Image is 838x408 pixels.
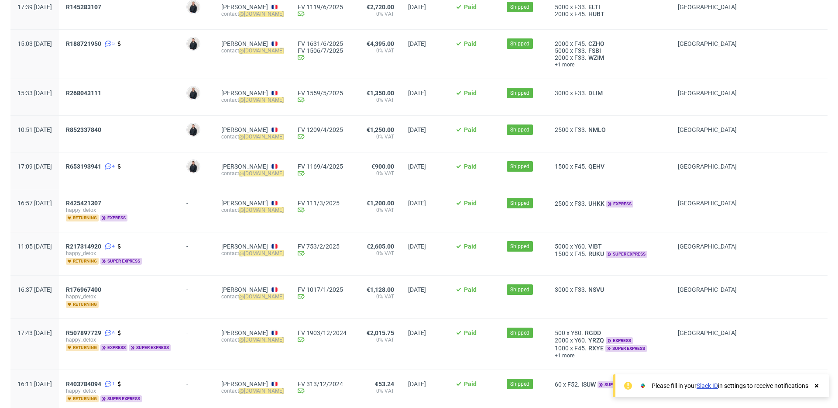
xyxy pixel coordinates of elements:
[221,329,268,336] a: [PERSON_NAME]
[17,90,52,97] span: 15:33 [DATE]
[221,170,284,177] div: contact
[112,380,115,387] span: 1
[555,329,565,336] span: 500
[574,47,587,54] span: F33.
[605,345,647,352] span: super express
[221,133,284,140] div: contact
[678,126,737,133] span: [GEOGRAPHIC_DATA]
[221,387,284,394] div: contact
[363,250,394,257] span: 0% VAT
[66,126,101,133] span: R852337840
[574,200,587,207] span: F33.
[587,47,603,54] a: FSBI
[17,126,52,133] span: 10:51 [DATE]
[363,207,394,214] span: 0% VAT
[510,242,529,250] span: Shipped
[298,3,349,10] a: FV 1119/6/2025
[363,170,394,177] span: 0% VAT
[678,3,737,10] span: [GEOGRAPHIC_DATA]
[408,286,426,293] span: [DATE]
[587,3,602,10] a: ELTI
[367,243,394,250] span: €2,605.00
[510,126,529,134] span: Shipped
[363,10,394,17] span: 0% VAT
[100,214,127,221] span: express
[186,377,207,387] div: -
[221,200,268,207] a: [PERSON_NAME]
[510,329,529,337] span: Shipped
[367,126,394,133] span: €1,250.00
[66,243,103,250] a: R217314920
[103,40,115,47] a: 5
[555,90,569,97] span: 3000
[187,38,199,50] img: Adrian Margula
[17,40,52,47] span: 15:03 [DATE]
[580,381,598,388] a: ISUW
[598,381,639,388] span: super express
[187,87,199,99] img: Adrian Margula
[186,196,207,207] div: -
[100,258,142,265] span: super express
[66,214,99,221] span: returning
[66,380,103,387] a: R403784094
[221,40,268,47] a: [PERSON_NAME]
[587,200,606,207] span: UHKK
[66,200,103,207] a: R425421307
[587,243,604,250] a: VIBT
[587,54,606,61] span: WZIM
[555,40,664,47] div: x
[555,380,664,388] div: x
[363,387,394,394] span: 0% VAT
[464,329,477,336] span: Paid
[574,243,587,250] span: Y60.
[17,200,52,207] span: 16:57 [DATE]
[510,380,529,388] span: Shipped
[66,90,101,97] span: R268043111
[574,250,587,257] span: F45.
[363,97,394,104] span: 0% VAT
[555,54,664,61] div: x
[574,90,587,97] span: F33.
[221,3,268,10] a: [PERSON_NAME]
[574,10,587,17] span: F45.
[221,126,268,133] a: [PERSON_NAME]
[555,126,664,133] div: x
[239,48,284,54] mark: @[DOMAIN_NAME]
[66,163,101,170] span: R653193941
[555,163,569,170] span: 1500
[678,90,737,97] span: [GEOGRAPHIC_DATA]
[66,387,172,394] span: happy_detox
[574,3,587,10] span: F33.
[510,89,529,97] span: Shipped
[408,163,426,170] span: [DATE]
[587,40,606,47] a: CZHO
[587,337,606,344] span: YRZQ
[221,293,284,300] div: contact
[66,250,172,257] span: happy_detox
[555,352,664,359] span: +1 more
[464,90,477,97] span: Paid
[555,61,664,68] a: +1 more
[555,163,664,170] div: x
[298,243,349,250] a: FV 753/2/2025
[408,126,426,133] span: [DATE]
[678,200,737,207] span: [GEOGRAPHIC_DATA]
[408,380,426,387] span: [DATE]
[367,40,394,47] span: €4,395.00
[298,380,349,387] a: FV 313/12/2024
[574,337,587,344] span: Y60.
[639,381,647,390] img: Slack
[103,163,115,170] a: 4
[555,47,569,54] span: 5000
[66,380,101,387] span: R403784094
[587,286,606,293] a: NSVU
[221,336,284,343] div: contact
[555,200,569,207] span: 2500
[587,345,605,352] span: RXYE
[510,40,529,48] span: Shipped
[587,163,606,170] span: QEHV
